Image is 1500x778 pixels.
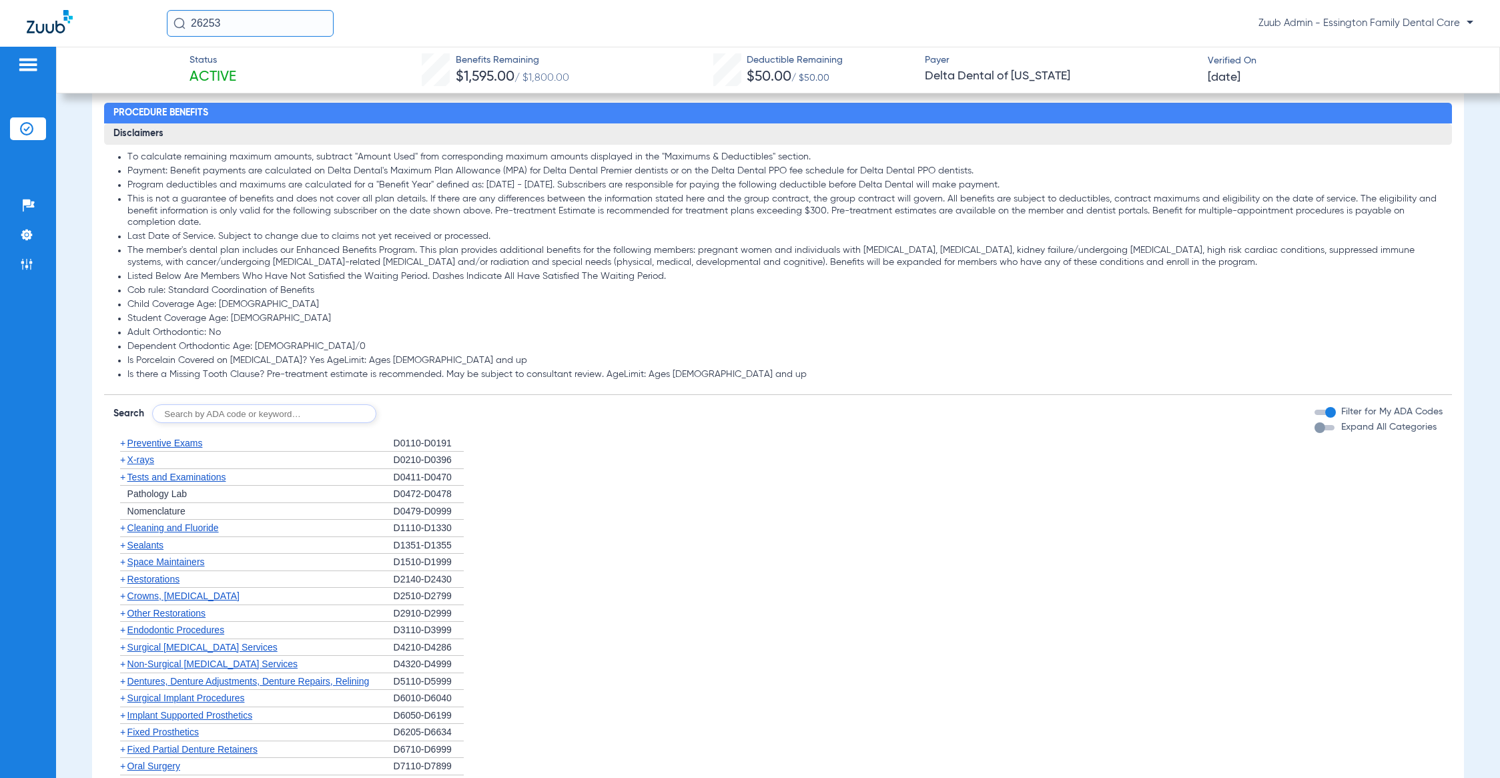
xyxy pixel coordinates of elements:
span: Search [113,407,144,420]
li: Adult Orthodontic: No [127,327,1443,339]
span: Dentures, Denture Adjustments, Denture Repairs, Relining [127,676,370,687]
div: D3110-D3999 [394,622,464,639]
div: D5110-D5999 [394,673,464,691]
span: Space Maintainers [127,556,205,567]
span: Tests and Examinations [127,472,226,482]
span: Status [190,53,236,67]
input: Search by ADA code or keyword… [152,404,376,423]
span: Crowns, [MEDICAL_DATA] [127,591,240,601]
span: + [120,761,125,771]
span: Benefits Remaining [456,53,569,67]
span: Fixed Partial Denture Retainers [127,744,258,755]
span: + [120,676,125,687]
li: Program deductibles and maximums are calculated for a "Benefit Year" defined as: [DATE] - [DATE].... [127,179,1443,191]
span: Expand All Categories [1341,422,1437,432]
span: Zuub Admin - Essington Family Dental Care [1258,17,1473,30]
span: + [120,659,125,669]
span: Implant Supported Prosthetics [127,710,253,721]
div: D2510-D2799 [394,588,464,605]
li: Is there a Missing Tooth Clause? Pre-treatment estimate is recommended. May be subject to consult... [127,369,1443,381]
li: Is Porcelain Covered on [MEDICAL_DATA]? Yes AgeLimit: Ages [DEMOGRAPHIC_DATA] and up [127,355,1443,367]
div: D6205-D6634 [394,724,464,741]
span: + [120,556,125,567]
span: Non-Surgical [MEDICAL_DATA] Services [127,659,298,669]
li: Payment: Benefit payments are calculated on Delta Dental's Maximum Plan Allowance (MPA) for Delta... [127,165,1443,177]
span: + [120,454,125,465]
span: Delta Dental of [US_STATE] [925,68,1196,85]
span: + [120,625,125,635]
span: [DATE] [1208,69,1240,86]
span: Cleaning and Fluoride [127,522,219,533]
span: Restorations [127,574,180,585]
span: + [120,693,125,703]
input: Search for patients [167,10,334,37]
div: D0411-D0470 [394,469,464,486]
span: + [120,574,125,585]
span: Verified On [1208,54,1479,68]
li: Cob rule: Standard Coordination of Benefits [127,285,1443,297]
div: D6050-D6199 [394,707,464,725]
span: + [120,540,125,550]
img: hamburger-icon [17,57,39,73]
div: D2140-D2430 [394,571,464,589]
span: Deductible Remaining [747,53,843,67]
h2: Procedure Benefits [104,103,1453,124]
div: D0479-D0999 [394,503,464,520]
span: Pathology Lab [127,488,187,499]
span: Payer [925,53,1196,67]
span: + [120,608,125,619]
div: D1351-D1355 [394,537,464,554]
li: Dependent Orthodontic Age: [DEMOGRAPHIC_DATA]/0 [127,341,1443,353]
li: This is not a guarantee of benefits and does not cover all plan details. If there are any differe... [127,193,1443,229]
img: Zuub Logo [27,10,73,33]
span: Sealants [127,540,163,550]
span: $1,595.00 [456,70,514,84]
span: + [120,438,125,448]
span: + [120,744,125,755]
span: Endodontic Procedures [127,625,225,635]
span: + [120,522,125,533]
div: D4320-D4999 [394,656,464,673]
span: / $1,800.00 [514,73,569,83]
li: Child Coverage Age: [DEMOGRAPHIC_DATA] [127,299,1443,311]
span: + [120,472,125,482]
span: Nomenclature [127,506,185,516]
h3: Disclaimers [104,123,1453,145]
div: D1510-D1999 [394,554,464,571]
div: D0210-D0396 [394,452,464,469]
span: Preventive Exams [127,438,203,448]
span: + [120,591,125,601]
div: D4210-D4286 [394,639,464,657]
span: $50.00 [747,70,791,84]
span: Active [190,68,236,87]
span: Other Restorations [127,608,206,619]
span: Surgical Implant Procedures [127,693,245,703]
span: / $50.00 [791,73,829,83]
div: D7110-D7899 [394,758,464,775]
li: To calculate remaining maximum amounts, subtract "Amount Used" from corresponding maximum amounts... [127,151,1443,163]
span: + [120,642,125,653]
div: D0110-D0191 [394,435,464,452]
div: D6710-D6999 [394,741,464,759]
span: Oral Surgery [127,761,180,771]
span: Surgical [MEDICAL_DATA] Services [127,642,278,653]
span: X-rays [127,454,154,465]
li: Last Date of Service. Subject to change due to claims not yet received or processed. [127,231,1443,243]
img: Search Icon [173,17,185,29]
div: D6010-D6040 [394,690,464,707]
li: Listed Below Are Members Who Have Not Satisfied the Waiting Period. Dashes Indicate All Have Sati... [127,271,1443,283]
div: D0472-D0478 [394,486,464,503]
li: Student Coverage Age: [DEMOGRAPHIC_DATA] [127,313,1443,325]
li: The member's dental plan includes our Enhanced Benefits Program. This plan provides additional be... [127,245,1443,268]
span: + [120,710,125,721]
div: D2910-D2999 [394,605,464,623]
span: Fixed Prosthetics [127,727,199,737]
label: Filter for My ADA Codes [1339,405,1443,419]
div: D1110-D1330 [394,520,464,537]
span: + [120,727,125,737]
